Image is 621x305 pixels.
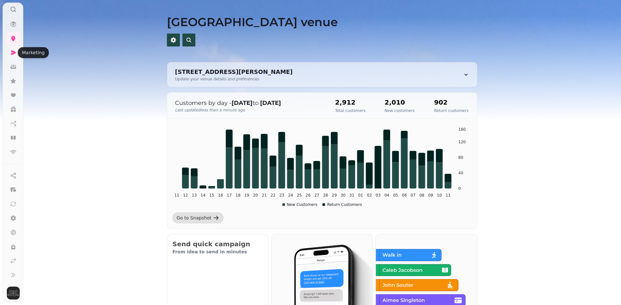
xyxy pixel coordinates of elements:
tspan: 12 [183,193,188,198]
tspan: 20 [253,193,258,198]
strong: [DATE] [232,99,253,107]
tspan: 21 [262,193,267,198]
tspan: 08 [419,193,424,198]
tspan: 27 [314,193,319,198]
tspan: 18 [235,193,240,198]
p: Total customers [335,108,366,113]
div: [STREET_ADDRESS][PERSON_NAME] [175,67,293,76]
tspan: 06 [402,193,407,198]
tspan: 28 [323,193,328,198]
tspan: 07 [411,193,416,198]
tspan: 23 [279,193,284,198]
tspan: 13 [192,193,197,198]
tspan: 19 [244,193,249,198]
h2: 902 [434,98,468,107]
button: User avatar [5,287,21,300]
img: User avatar [7,287,20,300]
div: New Customers [282,202,318,207]
tspan: 03 [376,193,380,198]
tspan: 80 [458,155,463,160]
p: Last updated less than a minute ago [175,107,322,113]
h2: 2,912 [335,98,366,107]
tspan: 26 [306,193,310,198]
tspan: 11 [174,193,179,198]
h2: 2,010 [385,98,415,107]
tspan: 29 [332,193,337,198]
tspan: 11 [446,193,451,198]
tspan: 14 [201,193,205,198]
tspan: 16 [218,193,223,198]
tspan: 22 [271,193,276,198]
tspan: 31 [349,193,354,198]
p: Customers by day - to [175,98,322,107]
tspan: 0 [458,186,461,191]
tspan: 15 [209,193,214,198]
tspan: 40 [458,171,463,175]
tspan: 10 [437,193,442,198]
div: Return Customers [322,202,362,207]
tspan: 17 [227,193,232,198]
tspan: 02 [367,193,372,198]
div: Marketing [18,47,49,58]
tspan: 24 [288,193,293,198]
tspan: 160 [458,127,466,132]
div: Update your venue details and preferences [175,76,293,82]
p: New customers [385,108,415,113]
a: Go to Snapshot [172,212,223,223]
tspan: 25 [297,193,302,198]
tspan: 30 [341,193,345,198]
tspan: 05 [393,193,398,198]
div: Go to Snapshot [177,215,212,221]
tspan: 04 [384,193,389,198]
tspan: 01 [358,193,363,198]
strong: [DATE] [260,99,281,107]
tspan: 09 [428,193,433,198]
p: Return customers [434,108,468,113]
tspan: 120 [458,140,466,144]
p: From idea to send in minutes [172,249,263,255]
h2: Send quick campaign [172,239,263,249]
